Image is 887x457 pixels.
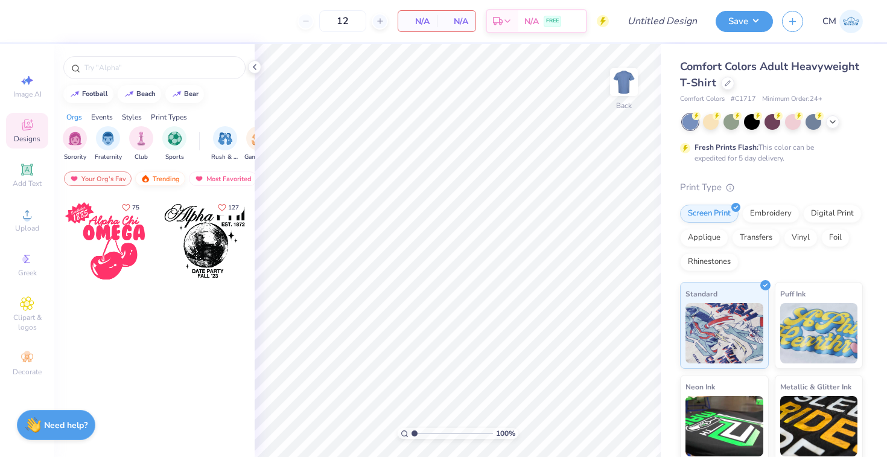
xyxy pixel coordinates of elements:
[135,132,148,145] img: Club Image
[165,153,184,162] span: Sports
[141,174,150,183] img: trending.gif
[762,94,822,104] span: Minimum Order: 24 +
[218,132,232,145] img: Rush & Bid Image
[83,62,238,74] input: Try "Alpha"
[63,126,87,162] div: filter for Sorority
[784,229,818,247] div: Vinyl
[82,91,108,97] div: football
[14,134,40,144] span: Designs
[162,126,186,162] div: filter for Sports
[685,303,763,363] img: Standard
[118,85,161,103] button: beach
[546,17,559,25] span: FREE
[685,396,763,456] img: Neon Ink
[211,126,239,162] button: filter button
[680,94,725,104] span: Comfort Colors
[821,229,850,247] div: Foil
[695,142,843,164] div: This color can be expedited for 5 day delivery.
[496,428,515,439] span: 100 %
[63,126,87,162] button: filter button
[135,171,185,186] div: Trending
[136,91,156,97] div: beach
[91,112,113,123] div: Events
[13,179,42,188] span: Add Text
[165,85,204,103] button: bear
[228,205,239,211] span: 127
[172,91,182,98] img: trend_line.gif
[444,15,468,28] span: N/A
[244,126,272,162] button: filter button
[822,14,836,28] span: CM
[13,89,42,99] span: Image AI
[680,59,859,90] span: Comfort Colors Adult Heavyweight T-Shirt
[616,100,632,111] div: Back
[132,205,139,211] span: 75
[69,174,79,183] img: most_fav.gif
[64,171,132,186] div: Your Org's Fav
[6,313,48,332] span: Clipart & logos
[151,112,187,123] div: Print Types
[212,199,244,216] button: Like
[122,112,142,123] div: Styles
[252,132,265,145] img: Game Day Image
[742,205,800,223] div: Embroidery
[524,15,539,28] span: N/A
[44,420,87,431] strong: Need help?
[135,153,148,162] span: Club
[685,287,717,300] span: Standard
[731,94,756,104] span: # C1717
[95,153,122,162] span: Fraternity
[732,229,780,247] div: Transfers
[618,9,707,33] input: Untitled Design
[95,126,122,162] div: filter for Fraternity
[680,181,863,194] div: Print Type
[244,153,272,162] span: Game Day
[63,85,113,103] button: football
[680,205,739,223] div: Screen Print
[194,174,204,183] img: most_fav.gif
[211,126,239,162] div: filter for Rush & Bid
[18,268,37,278] span: Greek
[95,126,122,162] button: filter button
[70,91,80,98] img: trend_line.gif
[129,126,153,162] button: filter button
[780,380,851,393] span: Metallic & Glitter Ink
[129,126,153,162] div: filter for Club
[680,229,728,247] div: Applique
[168,132,182,145] img: Sports Image
[822,10,863,33] a: CM
[612,70,636,94] img: Back
[13,367,42,377] span: Decorate
[695,142,758,152] strong: Fresh Prints Flash:
[680,253,739,271] div: Rhinestones
[101,132,115,145] img: Fraternity Image
[116,199,145,216] button: Like
[64,153,86,162] span: Sorority
[839,10,863,33] img: Chloe Murlin
[405,15,430,28] span: N/A
[211,153,239,162] span: Rush & Bid
[68,132,82,145] img: Sorority Image
[319,10,366,32] input: – –
[184,91,199,97] div: bear
[244,126,272,162] div: filter for Game Day
[66,112,82,123] div: Orgs
[803,205,862,223] div: Digital Print
[780,396,858,456] img: Metallic & Glitter Ink
[124,91,134,98] img: trend_line.gif
[716,11,773,32] button: Save
[15,223,39,233] span: Upload
[685,380,715,393] span: Neon Ink
[189,171,257,186] div: Most Favorited
[780,303,858,363] img: Puff Ink
[780,287,806,300] span: Puff Ink
[162,126,186,162] button: filter button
